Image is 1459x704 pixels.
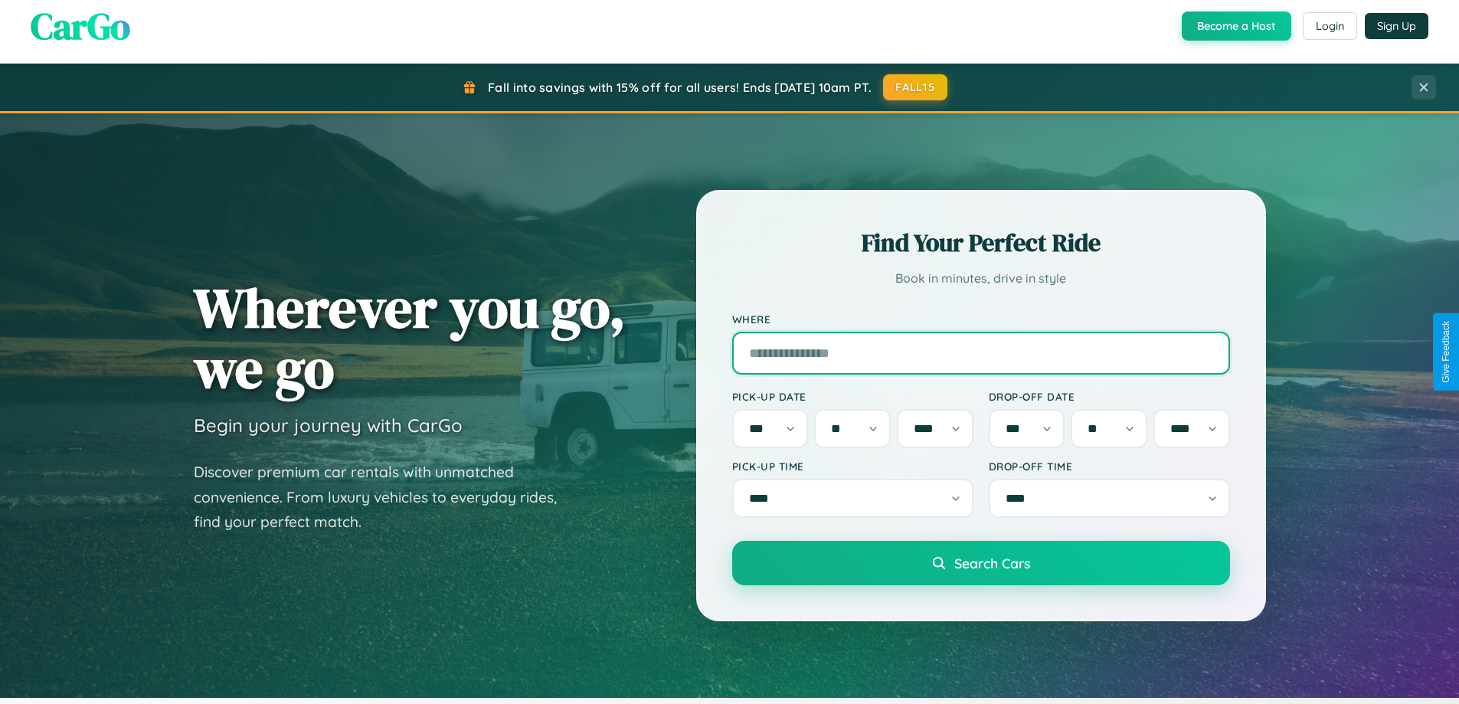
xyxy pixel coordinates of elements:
p: Book in minutes, drive in style [732,267,1230,290]
label: Drop-off Time [989,460,1230,473]
p: Discover premium car rentals with unmatched convenience. From luxury vehicles to everyday rides, ... [194,460,577,535]
button: Login [1303,12,1357,40]
div: Give Feedback [1441,321,1451,383]
h3: Begin your journey with CarGo [194,414,463,437]
h2: Find Your Perfect Ride [732,226,1230,260]
button: Become a Host [1182,11,1291,41]
button: Search Cars [732,541,1230,585]
span: Fall into savings with 15% off for all users! Ends [DATE] 10am PT. [488,80,872,95]
button: FALL15 [883,74,947,100]
span: Search Cars [954,555,1030,571]
span: CarGo [31,1,130,51]
label: Pick-up Date [732,390,973,403]
label: Pick-up Time [732,460,973,473]
h1: Wherever you go, we go [194,277,626,398]
label: Drop-off Date [989,390,1230,403]
label: Where [732,313,1230,326]
button: Sign Up [1365,13,1428,39]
